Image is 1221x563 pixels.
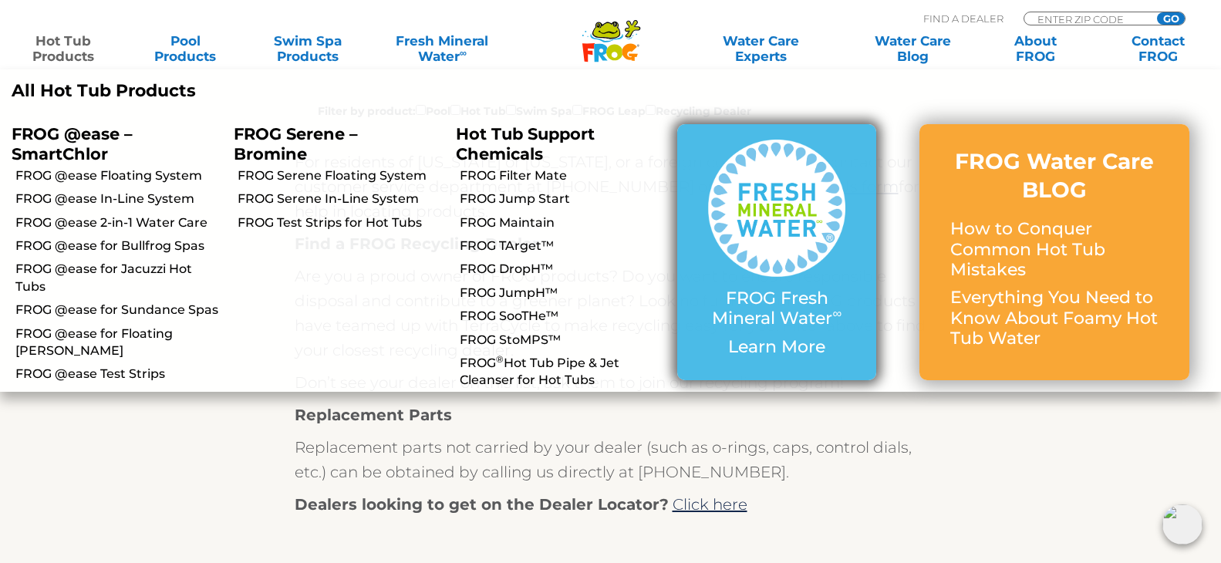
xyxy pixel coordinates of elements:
[1162,504,1202,544] img: openIcon
[708,337,845,357] p: Learn More
[456,124,595,163] a: Hot Tub Support Chemicals
[15,214,222,231] a: FROG @ease 2-in-1 Water Care
[295,495,669,514] strong: Dealers looking to get on the Dealer Locator?
[460,308,666,325] a: FROG SooTHe™
[988,33,1083,64] a: AboutFROG
[260,33,355,64] a: Swim SpaProducts
[683,33,838,64] a: Water CareExperts
[1157,12,1185,25] input: GO
[496,353,504,365] sup: ®
[865,33,960,64] a: Water CareBlog
[923,12,1003,25] p: Find A Dealer
[460,332,666,349] a: FROG StoMPS™
[460,261,666,278] a: FROG DropH™
[238,190,444,207] a: FROG Serene In-Line System
[460,190,666,207] a: FROG Jump Start
[950,147,1159,356] a: FROG Water Care BLOG How to Conquer Common Hot Tub Mistakes Everything You Need to Know About Foa...
[138,33,233,64] a: PoolProducts
[15,302,222,319] a: FROG @ease for Sundance Spas
[950,219,1159,280] p: How to Conquer Common Hot Tub Mistakes
[460,47,467,59] sup: ∞
[15,366,222,383] a: FROG @ease Test Strips
[460,238,666,255] a: FROG TArget™
[832,305,842,321] sup: ∞
[460,285,666,302] a: FROG JumpH™
[295,435,927,484] p: Replacement parts not carried by your dealer (such as o-rings, caps, control dials, etc.) can be ...
[1111,33,1206,64] a: ContactFROG
[15,238,222,255] a: FROG @ease for Bullfrog Spas
[460,214,666,231] a: FROG Maintain
[15,325,222,360] a: FROG @ease for Floating [PERSON_NAME]
[950,147,1159,204] h3: FROG Water Care BLOG
[950,288,1159,349] p: Everything You Need to Know About Foamy Hot Tub Water
[708,288,845,329] p: FROG Fresh Mineral Water
[15,261,222,295] a: FROG @ease for Jacuzzi Hot Tubs
[673,495,747,514] a: Click here
[295,406,452,424] strong: Replacement Parts
[15,33,110,64] a: Hot TubProducts
[238,214,444,231] a: FROG Test Strips for Hot Tubs
[238,167,444,184] a: FROG Serene Floating System
[460,167,666,184] a: FROG Filter Mate
[15,167,222,184] a: FROG @ease Floating System
[234,124,433,163] p: FROG Serene – Bromine
[12,124,211,163] p: FROG @ease – SmartChlor
[1036,12,1140,25] input: Zip Code Form
[383,33,501,64] a: Fresh MineralWater∞
[15,190,222,207] a: FROG @ease In-Line System
[12,81,599,101] a: All Hot Tub Products
[708,140,845,365] a: FROG Fresh Mineral Water∞ Learn More
[460,355,666,389] a: FROG®Hot Tub Pipe & Jet Cleanser for Hot Tubs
